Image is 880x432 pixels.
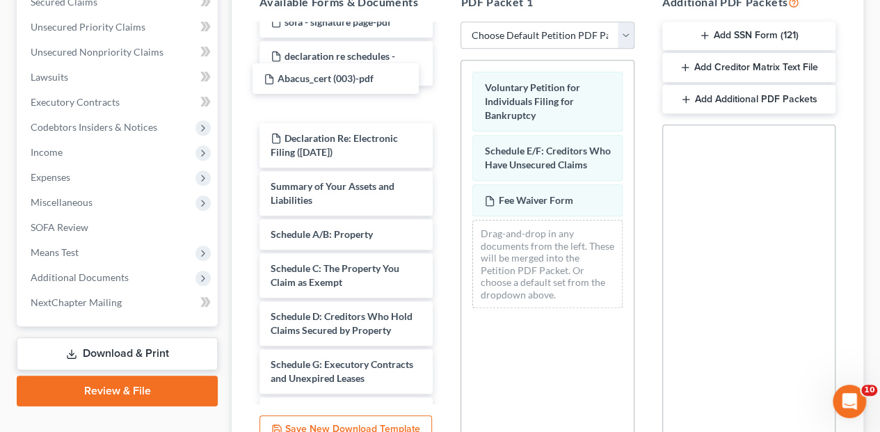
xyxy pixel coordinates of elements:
[484,81,579,121] span: Voluntary Petition for Individuals Filing for Bankruptcy
[445,6,470,31] div: Close
[271,132,398,158] span: Declaration Re: Electronic Filing ([DATE])
[31,21,145,33] span: Unsecured Priority Claims
[662,85,835,114] button: Add Additional PDF Packets
[484,145,610,170] span: Schedule E/F: Creditors Who Have Unsecured Claims
[19,215,218,240] a: SOFA Review
[9,6,35,32] button: go back
[31,196,93,208] span: Miscellaneous
[31,46,163,58] span: Unsecured Nonpriority Claims
[271,180,394,206] span: Summary of Your Assets and Liabilities
[833,385,866,418] iframe: Intercom live chat
[31,171,70,183] span: Expenses
[418,6,445,32] button: Collapse window
[271,228,373,240] span: Schedule A/B: Property
[31,121,157,133] span: Codebtors Insiders & Notices
[662,22,835,51] button: Add SSN Form (121)
[472,220,622,308] div: Drag-and-drop in any documents from the left. These will be merged into the Petition PDF Packet. ...
[271,310,413,336] span: Schedule D: Creditors Who Hold Claims Secured by Property
[662,53,835,82] button: Add Creditor Matrix Text File
[31,96,120,108] span: Executory Contracts
[31,296,122,308] span: NextChapter Mailing
[498,194,573,206] span: Fee Waiver Form
[278,72,374,84] span: Abacus_cert (003)-pdf
[31,271,129,283] span: Additional Documents
[19,40,218,65] a: Unsecured Nonpriority Claims
[19,15,218,40] a: Unsecured Priority Claims
[17,337,218,370] a: Download & Print
[31,71,68,83] span: Lawsuits
[31,146,63,158] span: Income
[19,65,218,90] a: Lawsuits
[19,290,218,315] a: NextChapter Mailing
[271,50,395,76] span: declaration re schedules - signature page-pdf
[17,376,218,406] a: Review & File
[31,221,88,233] span: SOFA Review
[31,246,79,258] span: Means Test
[861,385,877,396] span: 10
[285,16,391,28] span: sofa - signature page-pdf
[271,262,399,288] span: Schedule C: The Property You Claim as Exempt
[19,90,218,115] a: Executory Contracts
[271,358,413,384] span: Schedule G: Executory Contracts and Unexpired Leases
